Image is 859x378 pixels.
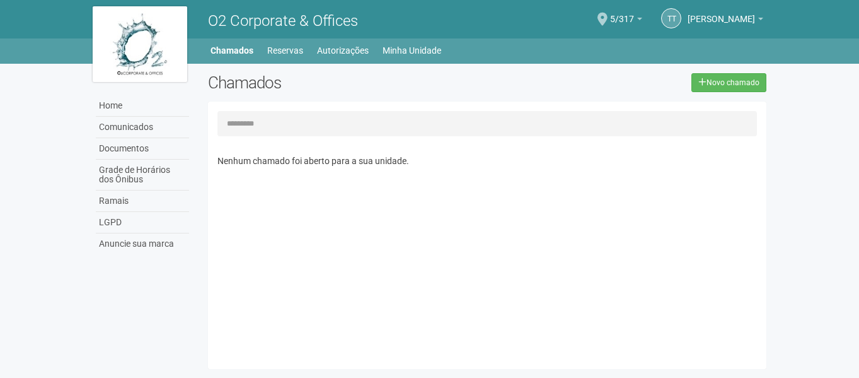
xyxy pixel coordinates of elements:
a: Chamados [210,42,253,59]
img: logo.jpg [93,6,187,82]
a: Anuncie sua marca [96,233,189,254]
p: Nenhum chamado foi aberto para a sua unidade. [217,155,758,167]
a: Comunicados [96,117,189,138]
span: 5/317 [610,2,634,24]
a: 5/317 [610,16,642,26]
a: Home [96,95,189,117]
h2: Chamados [208,73,430,92]
a: [PERSON_NAME] [688,16,763,26]
a: Grade de Horários dos Ônibus [96,160,189,191]
a: LGPD [96,212,189,233]
span: O2 Corporate & Offices [208,12,358,30]
a: Novo chamado [691,73,766,92]
a: Autorizações [317,42,369,59]
a: Reservas [267,42,303,59]
a: TT [661,8,681,28]
a: Ramais [96,191,189,212]
a: Documentos [96,138,189,160]
a: Minha Unidade [383,42,441,59]
span: Thiago Tomaz Botelho [688,2,755,24]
